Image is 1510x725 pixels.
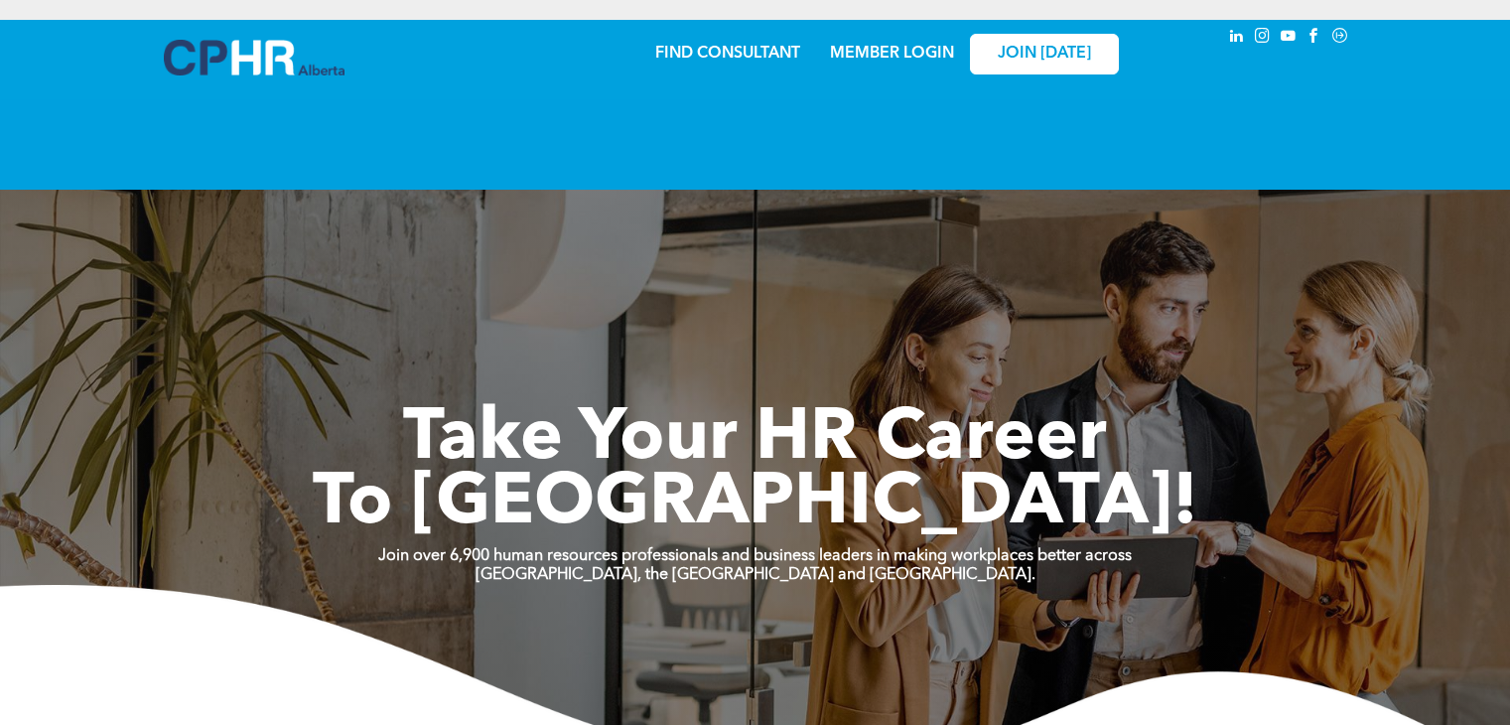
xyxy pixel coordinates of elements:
[164,40,344,75] img: A blue and white logo for cp alberta
[1252,25,1274,52] a: instagram
[830,46,954,62] a: MEMBER LOGIN
[1226,25,1248,52] a: linkedin
[998,45,1091,64] span: JOIN [DATE]
[970,34,1119,74] a: JOIN [DATE]
[403,404,1107,476] span: Take Your HR Career
[1329,25,1351,52] a: Social network
[476,567,1035,583] strong: [GEOGRAPHIC_DATA], the [GEOGRAPHIC_DATA] and [GEOGRAPHIC_DATA].
[1304,25,1325,52] a: facebook
[313,469,1198,540] span: To [GEOGRAPHIC_DATA]!
[1278,25,1300,52] a: youtube
[655,46,800,62] a: FIND CONSULTANT
[378,548,1132,564] strong: Join over 6,900 human resources professionals and business leaders in making workplaces better ac...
